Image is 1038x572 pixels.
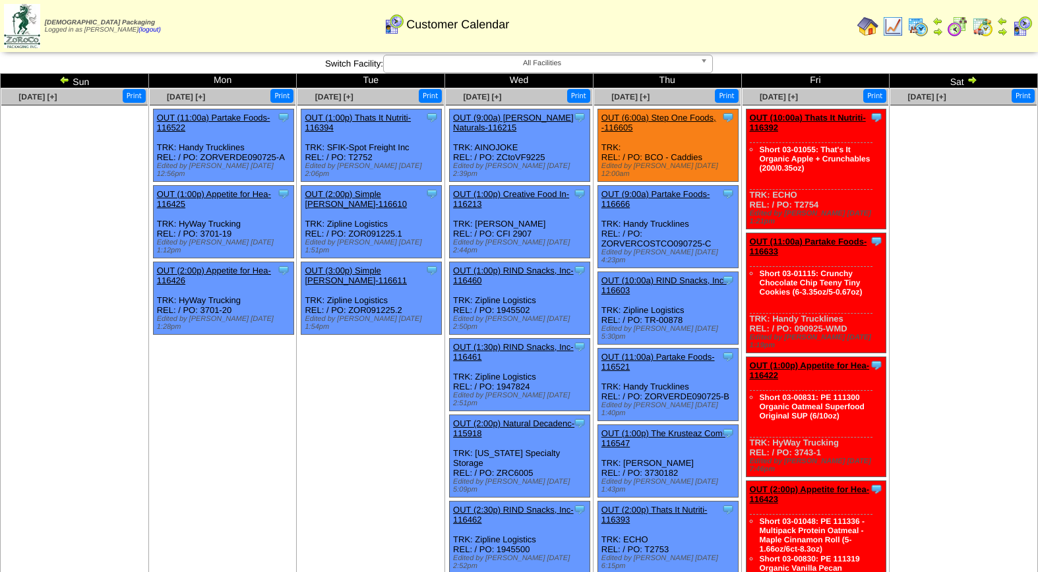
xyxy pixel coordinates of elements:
a: OUT (2:00p) Natural Decadenc-115918 [453,418,574,438]
img: calendarcustomer.gif [383,14,404,35]
div: TRK: HyWay Trucking REL: / PO: 3701-20 [153,262,293,335]
a: OUT (2:00p) Thats It Nutriti-116393 [601,505,708,525]
td: Thu [593,74,741,88]
img: Tooltip [425,264,439,277]
a: [DATE] [+] [167,92,205,101]
span: [DEMOGRAPHIC_DATA] Packaging [45,19,155,26]
img: Tooltip [573,264,586,277]
td: Tue [297,74,445,88]
a: OUT (1:00p) RIND Snacks, Inc-116460 [453,266,574,285]
a: OUT (11:00a) Partake Foods-116522 [157,113,270,132]
div: TRK: [US_STATE] Specialty Storage REL: / PO: ZRC6005 [450,415,590,498]
img: line_graph.gif [882,16,903,37]
div: Edited by [PERSON_NAME] [DATE] 2:06pm [305,162,441,178]
a: Short 03-01115: Crunchy Chocolate Chip Teeny Tiny Cookies (6-3.35oz/5-0.67oz) [760,269,863,297]
a: OUT (10:00a) RIND Snacks, Inc-116603 [601,275,727,295]
a: [DATE] [+] [463,92,501,101]
div: TRK: REL: / PO: BCO - Caddies [597,109,738,182]
img: Tooltip [721,350,735,363]
img: Tooltip [425,111,439,124]
img: arrowleft.gif [932,16,943,26]
div: Edited by [PERSON_NAME] [DATE] 2:50pm [453,315,590,331]
div: TRK: Handy Trucklines REL: / PO: ZORVERDE090725-A [153,109,293,182]
a: OUT (2:00p) Appetite for Hea-116426 [157,266,271,285]
div: Edited by [PERSON_NAME] [DATE] 1:19pm [750,333,886,349]
div: TRK: Zipline Logistics REL: / PO: ZOR091225.1 [301,186,442,258]
div: TRK: HyWay Trucking REL: / PO: 3743-1 [746,357,886,477]
div: Edited by [PERSON_NAME] [DATE] 2:52pm [453,554,590,570]
a: OUT (2:00p) Appetite for Hea-116423 [750,484,870,504]
td: Wed [445,74,594,88]
a: OUT (6:00a) Step One Foods, -116605 [601,113,716,132]
div: Edited by [PERSON_NAME] [DATE] 1:28pm [157,315,293,331]
div: Edited by [PERSON_NAME] [DATE] 12:00am [601,162,738,178]
div: Edited by [PERSON_NAME] [DATE] 7:46pm [750,457,886,473]
a: OUT (2:00p) Simple [PERSON_NAME]-116610 [305,189,407,209]
img: Tooltip [870,235,883,248]
img: home.gif [857,16,878,37]
button: Print [419,89,442,103]
div: Edited by [PERSON_NAME] [DATE] 1:12pm [157,239,293,254]
img: Tooltip [573,111,586,124]
a: OUT (1:00p) Creative Food In-116213 [453,189,569,209]
div: Edited by [PERSON_NAME] [DATE] 2:39pm [453,162,590,178]
a: OUT (1:00p) Thats It Nutriti-116394 [305,113,411,132]
a: (logout) [138,26,161,34]
img: Tooltip [277,187,290,200]
a: OUT (9:00a) [PERSON_NAME] Naturals-116215 [453,113,574,132]
div: Edited by [PERSON_NAME] [DATE] 1:43pm [601,478,738,494]
button: Print [863,89,886,103]
img: Tooltip [721,187,735,200]
a: OUT (11:00a) Partake Foods-116521 [601,352,715,372]
img: Tooltip [277,111,290,124]
img: Tooltip [573,187,586,200]
div: TRK: Handy Trucklines REL: / PO: ZORVERDE090725-B [597,349,738,421]
div: TRK: [PERSON_NAME] REL: / PO: 3730182 [597,425,738,498]
img: Tooltip [870,358,883,372]
div: Edited by [PERSON_NAME] [DATE] 2:51pm [453,391,590,407]
img: Tooltip [721,111,735,124]
img: Tooltip [870,111,883,124]
a: OUT (2:30p) RIND Snacks, Inc-116462 [453,505,574,525]
img: calendarprod.gif [907,16,929,37]
a: [DATE] [+] [18,92,57,101]
img: calendarinout.gif [972,16,993,37]
div: Edited by [PERSON_NAME] [DATE] 4:23pm [601,248,738,264]
div: TRK: [PERSON_NAME] REL: / PO: CFI 2907 [450,186,590,258]
td: Sun [1,74,149,88]
td: Mon [148,74,297,88]
div: Edited by [PERSON_NAME] [DATE] 12:56pm [157,162,293,178]
img: Tooltip [573,340,586,353]
a: [DATE] [+] [760,92,798,101]
a: [DATE] [+] [908,92,946,101]
a: OUT (9:00a) Partake Foods-116666 [601,189,710,209]
a: OUT (1:00p) Appetite for Hea-116425 [157,189,271,209]
a: [DATE] [+] [611,92,650,101]
span: Customer Calendar [406,18,509,32]
img: arrowright.gif [997,26,1008,37]
img: arrowleft.gif [59,74,70,85]
button: Print [270,89,293,103]
a: Short 03-01055: That's It Organic Apple + Crunchables (200/0.35oz) [760,145,870,173]
div: Edited by [PERSON_NAME] [DATE] 2:44pm [453,239,590,254]
div: TRK: Zipline Logistics REL: / PO: TR-00878 [597,272,738,345]
img: zoroco-logo-small.webp [4,4,40,48]
img: arrowleft.gif [997,16,1008,26]
div: TRK: Zipline Logistics REL: / PO: ZOR091225.2 [301,262,442,335]
button: Print [715,89,738,103]
a: OUT (3:00p) Simple [PERSON_NAME]-116611 [305,266,407,285]
button: Print [567,89,590,103]
img: arrowright.gif [932,26,943,37]
a: OUT (1:00p) Appetite for Hea-116422 [750,360,870,380]
button: Print [123,89,146,103]
div: TRK: AINOJOKE REL: / PO: ZCtoVF9225 [450,109,590,182]
img: Tooltip [721,426,735,440]
span: Logged in as [PERSON_NAME] [45,19,161,34]
a: [DATE] [+] [315,92,353,101]
span: All Facilities [389,55,695,71]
